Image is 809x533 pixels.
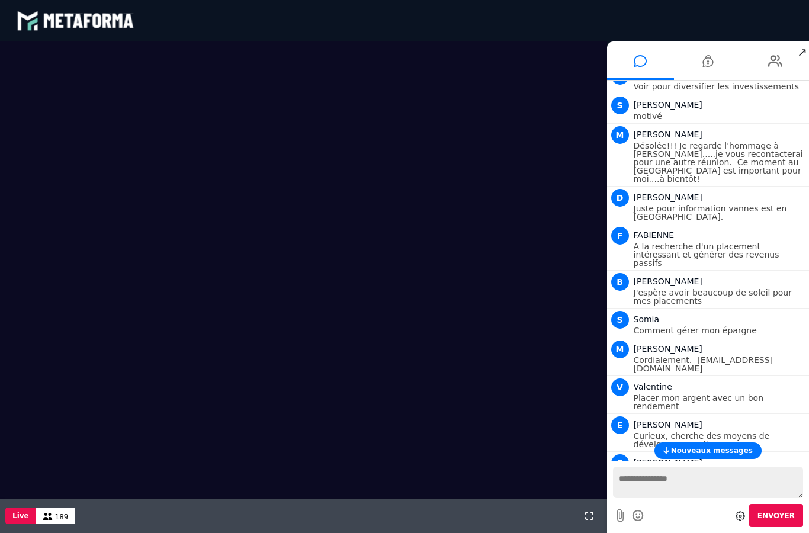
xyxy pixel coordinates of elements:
[671,447,753,455] span: Nouveaux messages
[634,288,807,305] p: J'espère avoir beaucoup de soleil pour mes placements
[55,513,69,521] span: 189
[634,420,702,429] span: [PERSON_NAME]
[611,341,629,358] span: M
[611,378,629,396] span: V
[634,242,807,267] p: A la recherche d'un placement intéressant et générer des revenus passifs
[634,142,807,183] p: Désolée!!! Je regarde l'hommage à [PERSON_NAME].....je vous recontacterai pour une autre réunion....
[634,344,702,354] span: [PERSON_NAME]
[634,382,672,391] span: Valentine
[611,126,629,144] span: M
[611,97,629,114] span: S
[634,100,702,110] span: [PERSON_NAME]
[634,230,675,240] span: FABIENNE
[611,273,629,291] span: B
[749,504,803,527] button: Envoyer
[654,442,762,459] button: Nouveaux messages
[5,508,36,524] button: Live
[634,326,807,335] p: Comment gérer mon épargne
[611,416,629,434] span: E
[634,204,807,221] p: Juste pour information vannes est en [GEOGRAPHIC_DATA].
[634,130,702,139] span: [PERSON_NAME]
[611,311,629,329] span: S
[634,394,807,410] p: Placer mon argent avec un bon rendement
[634,314,660,324] span: Somia
[757,512,795,520] span: Envoyer
[634,432,807,448] p: Curieux, cherche des moyens de développer mes finances
[611,189,629,207] span: D
[634,82,807,91] p: Voir pour diversifier les investissements
[634,356,807,373] p: Cordialement. [EMAIL_ADDRESS][DOMAIN_NAME]
[634,277,702,286] span: [PERSON_NAME]
[795,41,809,63] span: ↗
[611,227,629,245] span: F
[634,192,702,202] span: [PERSON_NAME]
[634,112,807,120] p: motivé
